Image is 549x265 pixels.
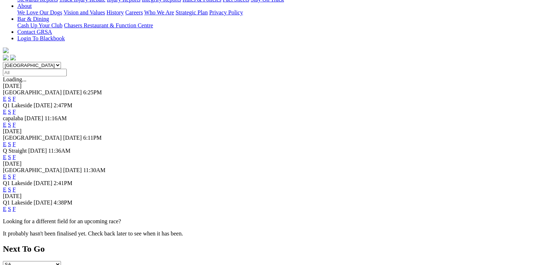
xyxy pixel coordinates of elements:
[17,35,65,41] a: Login To Blackbook
[13,206,16,212] a: F
[17,3,32,9] a: About
[63,89,82,95] span: [DATE]
[54,199,73,206] span: 4:38PM
[3,48,9,53] img: logo-grsa-white.png
[8,96,11,102] a: S
[34,180,52,186] span: [DATE]
[3,128,546,135] div: [DATE]
[54,180,73,186] span: 2:41PM
[3,115,23,121] span: capalaba
[3,193,546,199] div: [DATE]
[3,187,6,193] a: E
[3,96,6,102] a: E
[3,244,546,254] h2: Next To Go
[3,154,6,160] a: E
[48,148,71,154] span: 11:36AM
[3,199,32,206] span: Q1 Lakeside
[13,96,16,102] a: F
[13,174,16,180] a: F
[209,9,243,15] a: Privacy Policy
[3,89,62,95] span: [GEOGRAPHIC_DATA]
[106,9,124,15] a: History
[17,22,546,29] div: Bar & Dining
[63,9,105,15] a: Vision and Values
[8,187,11,193] a: S
[17,29,52,35] a: Contact GRSA
[3,218,546,225] p: Looking for a different field for an upcoming race?
[3,174,6,180] a: E
[8,141,11,147] a: S
[83,89,102,95] span: 6:25PM
[3,69,67,76] input: Select date
[10,55,16,60] img: twitter.svg
[17,22,62,28] a: Cash Up Your Club
[13,154,16,160] a: F
[3,141,6,147] a: E
[83,135,102,141] span: 6:11PM
[3,180,32,186] span: Q1 Lakeside
[3,76,26,82] span: Loading...
[17,9,62,15] a: We Love Our Dogs
[3,167,62,173] span: [GEOGRAPHIC_DATA]
[8,206,11,212] a: S
[13,141,16,147] a: F
[125,9,143,15] a: Careers
[3,230,183,237] partial: It probably hasn't been finalised yet. Check back later to see when it has been.
[8,122,11,128] a: S
[3,122,6,128] a: E
[13,109,16,115] a: F
[3,83,546,89] div: [DATE]
[17,9,546,16] div: About
[64,22,153,28] a: Chasers Restaurant & Function Centre
[63,167,82,173] span: [DATE]
[83,167,106,173] span: 11:30AM
[176,9,208,15] a: Strategic Plan
[28,148,47,154] span: [DATE]
[8,154,11,160] a: S
[8,109,11,115] a: S
[8,174,11,180] a: S
[34,199,52,206] span: [DATE]
[3,55,9,60] img: facebook.svg
[45,115,67,121] span: 11:16AM
[3,161,546,167] div: [DATE]
[3,135,62,141] span: [GEOGRAPHIC_DATA]
[63,135,82,141] span: [DATE]
[17,16,49,22] a: Bar & Dining
[3,109,6,115] a: E
[13,187,16,193] a: F
[25,115,43,121] span: [DATE]
[3,148,27,154] span: Q Straight
[54,102,73,108] span: 2:47PM
[3,206,6,212] a: E
[13,122,16,128] a: F
[34,102,52,108] span: [DATE]
[144,9,174,15] a: Who We Are
[3,102,32,108] span: Q1 Lakeside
